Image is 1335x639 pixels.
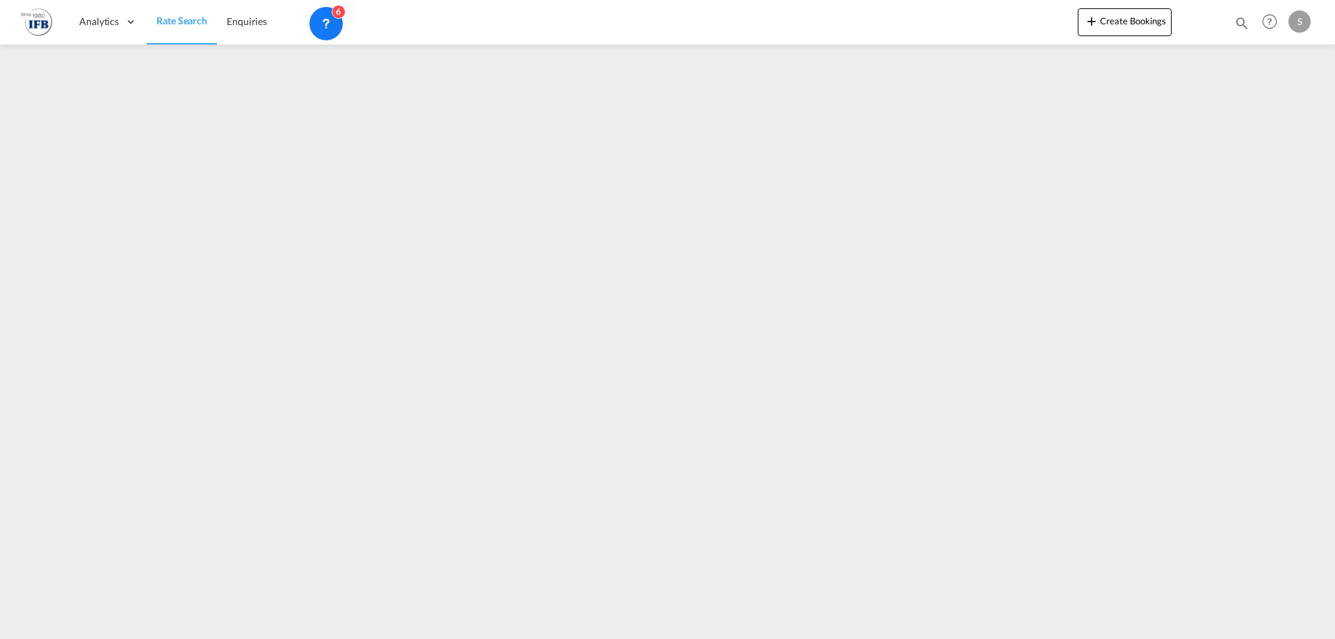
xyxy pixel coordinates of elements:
[1234,15,1249,36] div: icon-magnify
[1288,10,1311,33] div: S
[79,15,119,29] span: Analytics
[21,6,52,38] img: de31bbe0256b11eebba44b54815f083d.png
[1258,10,1281,33] span: Help
[1078,8,1172,36] button: icon-plus 400-fgCreate Bookings
[227,15,267,27] span: Enquiries
[1234,15,1249,31] md-icon: icon-magnify
[156,15,207,26] span: Rate Search
[1083,13,1100,29] md-icon: icon-plus 400-fg
[1258,10,1288,35] div: Help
